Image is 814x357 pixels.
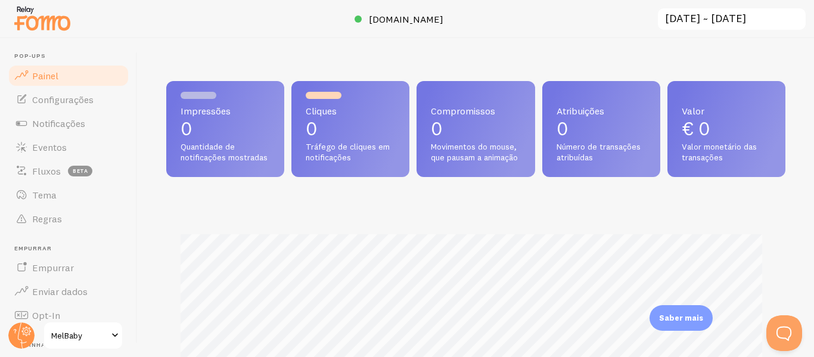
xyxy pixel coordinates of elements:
font: Notificações [32,117,85,129]
font: MelBaby [51,330,82,341]
a: Configurações [7,88,130,111]
font: Opt-In [32,309,60,321]
font: Atribuições [557,105,604,117]
font: Empurrar [32,262,74,274]
font: Painel [32,70,58,82]
font: 0 [557,117,568,140]
font: Tema [32,189,57,201]
font: Eventos [32,141,67,153]
a: Painel [7,64,130,88]
font: Tráfego de cliques em notificações [306,141,390,163]
a: Notificações [7,111,130,135]
font: Compromissos [431,105,495,117]
font: 0 [181,117,192,140]
font: beta [73,167,88,174]
font: Impressões [181,105,231,117]
font: Fluxos [32,165,61,177]
div: Saber mais [650,305,713,331]
a: MelBaby [43,321,123,350]
font: Configurações [32,94,94,105]
a: Opt-In [7,303,130,327]
font: 0 [431,117,443,140]
font: Movimentos do mouse, que pausam a animação [431,141,518,163]
font: Empurrar [14,244,51,252]
font: Valor monetário das transações [682,141,757,163]
iframe: Help Scout Beacon - Aberto [766,315,802,351]
font: Regras [32,213,62,225]
font: € 0 [682,117,710,140]
font: Cliques [306,105,337,117]
font: Enviar dados [32,285,88,297]
a: Empurrar [7,256,130,280]
font: Valor [682,105,704,117]
a: Regras [7,207,130,231]
font: Saber mais [659,313,703,322]
font: Pop-ups [14,52,46,60]
font: Quantidade de notificações mostradas [181,141,268,163]
a: Enviar dados [7,280,130,303]
a: Eventos [7,135,130,159]
font: Número de transações atribuídas [557,141,641,163]
a: Fluxos beta [7,159,130,183]
a: Tema [7,183,130,207]
font: 0 [306,117,318,140]
img: fomo-relay-logo-orange.svg [13,3,72,33]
